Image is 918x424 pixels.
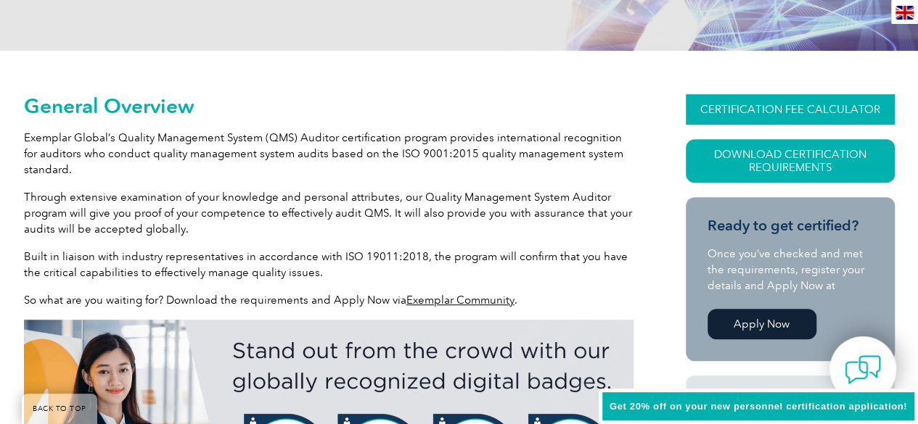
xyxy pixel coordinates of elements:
p: Once you’ve checked and met the requirements, register your details and Apply Now at [708,246,873,294]
img: en [896,6,914,20]
a: CERTIFICATION FEE CALCULATOR [686,94,895,125]
span: Get 20% off on your new personnel certification application! [610,401,907,412]
a: Download Certification Requirements [686,139,895,183]
a: BACK TO TOP [22,394,97,424]
p: Built in liaison with industry representatives in accordance with ISO 19011:2018, the program wil... [24,249,634,280]
a: Apply Now [708,309,816,339]
h2: General Overview [24,94,634,117]
p: So what are you waiting for? Download the requirements and Apply Now via . [24,292,634,308]
p: Through extensive examination of your knowledge and personal attributes, our Quality Management S... [24,189,634,237]
p: Exemplar Global’s Quality Management System (QMS) Auditor certification program provides internat... [24,130,634,178]
a: Exemplar Community [406,294,515,307]
img: contact-chat.png [845,352,881,388]
h3: Ready to get certified? [708,217,873,235]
